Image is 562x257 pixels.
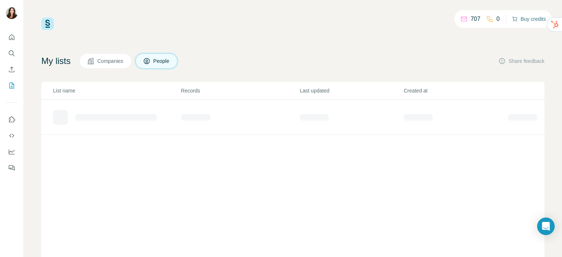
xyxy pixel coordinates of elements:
[497,15,500,23] p: 0
[498,57,544,65] button: Share feedback
[404,87,507,94] p: Created at
[6,113,18,126] button: Use Surfe on LinkedIn
[6,63,18,76] button: Enrich CSV
[300,87,403,94] p: Last updated
[6,47,18,60] button: Search
[6,79,18,92] button: My lists
[471,15,480,23] p: 707
[6,129,18,142] button: Use Surfe API
[181,87,299,94] p: Records
[512,14,546,24] button: Buy credits
[6,161,18,174] button: Feedback
[537,218,555,235] div: Open Intercom Messenger
[6,7,18,19] img: Avatar
[41,55,71,67] h4: My lists
[41,18,54,30] img: Surfe Logo
[6,145,18,158] button: Dashboard
[6,31,18,44] button: Quick start
[97,57,124,65] span: Companies
[153,57,170,65] span: People
[53,87,180,94] p: List name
